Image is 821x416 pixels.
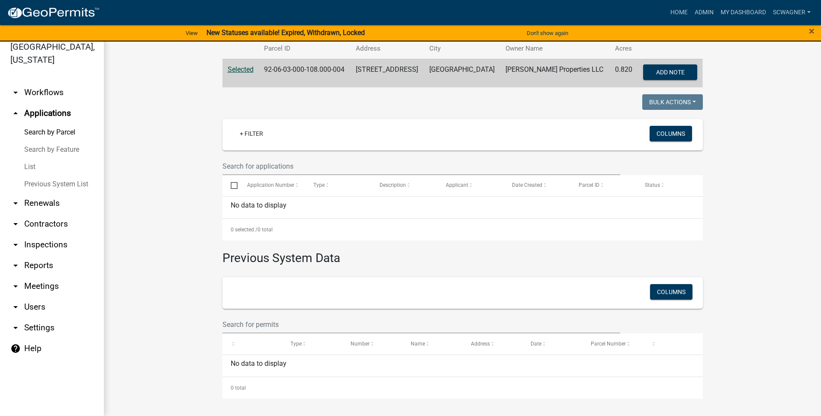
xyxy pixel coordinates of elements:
datatable-header-cell: Parcel Number [583,333,643,354]
span: Name [411,341,425,347]
span: Parcel Number [591,341,626,347]
i: arrow_drop_down [10,281,21,291]
a: + Filter [233,126,270,141]
datatable-header-cell: Date Created [504,175,570,196]
datatable-header-cell: Number [342,333,402,354]
button: Close [809,26,815,36]
div: No data to display [222,355,703,377]
div: 0 total [222,219,703,240]
a: My Dashboard [717,4,769,21]
datatable-header-cell: Description [371,175,438,196]
i: arrow_drop_down [10,302,21,312]
a: View [182,26,201,40]
button: Add Note [643,64,697,80]
datatable-header-cell: Application Number [239,175,305,196]
td: [STREET_ADDRESS] [351,59,424,87]
input: Search for applications [222,157,621,175]
button: Bulk Actions [642,94,703,110]
span: Type [313,182,325,188]
span: Applicant [446,182,468,188]
th: Owner Name [500,38,609,59]
datatable-header-cell: Select [222,175,239,196]
button: Columns [650,126,692,141]
span: Status [645,182,660,188]
td: 92-06-03-000-108.000-004 [259,59,351,87]
span: Parcel ID [579,182,599,188]
span: Application Number [247,182,294,188]
a: scwagner [769,4,814,21]
a: Home [667,4,691,21]
span: Add Note [656,68,685,75]
i: arrow_drop_down [10,323,21,333]
datatable-header-cell: Applicant [438,175,504,196]
th: Address [351,38,424,59]
datatable-header-cell: Status [636,175,702,196]
span: × [809,25,815,37]
td: [GEOGRAPHIC_DATA] [424,59,501,87]
datatable-header-cell: Date [522,333,583,354]
i: arrow_drop_down [10,260,21,271]
span: 0 selected / [231,227,258,233]
span: Address [471,341,490,347]
th: Parcel ID [259,38,351,59]
button: Columns [650,284,692,300]
div: 0 total [222,377,703,399]
div: No data to display [222,197,703,218]
th: Acres [610,38,638,59]
a: Admin [691,4,717,21]
span: Date Created [512,182,542,188]
i: help [10,343,21,354]
datatable-header-cell: Parcel ID [570,175,636,196]
th: City [424,38,501,59]
i: arrow_drop_up [10,108,21,118]
i: arrow_drop_down [10,219,21,229]
datatable-header-cell: Type [282,333,342,354]
h3: Previous System Data [222,240,703,267]
span: Description [380,182,406,188]
i: arrow_drop_down [10,198,21,208]
td: [PERSON_NAME] Properties LLC [500,59,609,87]
a: Selected [228,65,254,74]
i: arrow_drop_down [10,87,21,98]
strong: New Statuses available! Expired, Withdrawn, Locked [206,29,365,37]
span: Number [351,341,370,347]
td: 0.820 [610,59,638,87]
span: Type [290,341,302,347]
span: Date [531,341,541,347]
datatable-header-cell: Name [402,333,463,354]
datatable-header-cell: Type [305,175,371,196]
button: Don't show again [523,26,572,40]
input: Search for permits [222,316,621,333]
i: arrow_drop_down [10,240,21,250]
datatable-header-cell: Address [463,333,523,354]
